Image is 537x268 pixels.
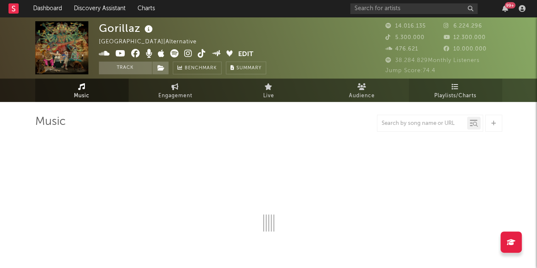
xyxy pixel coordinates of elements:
[434,91,476,101] span: Playlists/Charts
[185,63,217,73] span: Benchmark
[99,21,155,35] div: Gorillaz
[129,79,222,102] a: Engagement
[158,91,192,101] span: Engagement
[444,23,482,29] span: 6.224.296
[99,62,152,74] button: Track
[385,46,418,52] span: 476.621
[236,66,261,71] span: Summary
[238,49,253,60] button: Edit
[35,79,129,102] a: Music
[350,3,478,14] input: Search for artists
[99,37,206,47] div: [GEOGRAPHIC_DATA] | Alternative
[222,79,315,102] a: Live
[385,23,426,29] span: 14.016.135
[385,68,436,73] span: Jump Score: 74.4
[263,91,274,101] span: Live
[226,62,266,74] button: Summary
[444,35,486,40] span: 12.300.000
[315,79,409,102] a: Audience
[377,120,467,127] input: Search by song name or URL
[385,35,425,40] span: 5.300.000
[505,2,515,8] div: 99 +
[173,62,222,74] a: Benchmark
[409,79,502,102] a: Playlists/Charts
[502,5,508,12] button: 99+
[349,91,375,101] span: Audience
[444,46,486,52] span: 10.000.000
[74,91,90,101] span: Music
[385,58,480,63] span: 38.284.829 Monthly Listeners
